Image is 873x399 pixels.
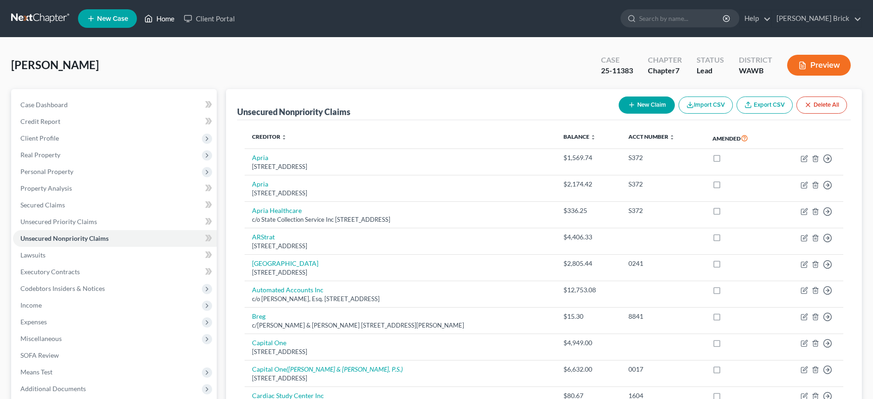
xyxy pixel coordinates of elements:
span: Unsecured Priority Claims [20,218,97,225]
div: $4,949.00 [563,338,614,348]
div: $12,753.08 [563,285,614,295]
a: Capital One [252,339,286,347]
a: Apria Healthcare [252,206,302,214]
div: Chapter [648,65,682,76]
a: Apria [252,180,268,188]
th: Amended [705,128,775,149]
div: District [739,55,772,65]
span: Miscellaneous [20,335,62,342]
div: $2,805.44 [563,259,614,268]
a: Balance unfold_more [563,133,596,140]
span: Real Property [20,151,60,159]
div: 8841 [628,312,698,321]
span: SOFA Review [20,351,59,359]
div: $2,174.42 [563,180,614,189]
button: Delete All [796,97,847,114]
a: ARStrat [252,233,275,241]
a: [GEOGRAPHIC_DATA] [252,259,318,267]
span: Income [20,301,42,309]
a: Capital One([PERSON_NAME] & [PERSON_NAME], P.S.) [252,365,403,373]
span: Unsecured Nonpriority Claims [20,234,109,242]
div: $336.25 [563,206,614,215]
span: Codebtors Insiders & Notices [20,284,105,292]
i: unfold_more [669,135,675,140]
button: Preview [787,55,851,76]
a: Apria [252,154,268,161]
a: Credit Report [13,113,217,130]
i: unfold_more [281,135,287,140]
div: [STREET_ADDRESS] [252,162,549,171]
div: S372 [628,180,698,189]
button: New Claim [619,97,675,114]
div: [STREET_ADDRESS] [252,242,549,251]
div: Chapter [648,55,682,65]
div: 25-11383 [601,65,633,76]
div: c/o State Collection Service Inc [STREET_ADDRESS] [252,215,549,224]
span: [PERSON_NAME] [11,58,99,71]
a: Lawsuits [13,247,217,264]
a: Executory Contracts [13,264,217,280]
div: $1,569.74 [563,153,614,162]
a: Case Dashboard [13,97,217,113]
a: Creditor unfold_more [252,133,287,140]
a: Home [140,10,179,27]
span: Executory Contracts [20,268,80,276]
a: [PERSON_NAME] Brick [772,10,861,27]
span: Case Dashboard [20,101,68,109]
span: Credit Report [20,117,60,125]
a: Secured Claims [13,197,217,213]
div: Case [601,55,633,65]
a: Unsecured Nonpriority Claims [13,230,217,247]
div: $6,632.00 [563,365,614,374]
div: c/[PERSON_NAME] & [PERSON_NAME] [STREET_ADDRESS][PERSON_NAME] [252,321,549,330]
a: Automated Accounts Inc [252,286,323,294]
a: SOFA Review [13,347,217,364]
span: Property Analysis [20,184,72,192]
div: S372 [628,153,698,162]
a: Client Portal [179,10,239,27]
a: Export CSV [737,97,793,114]
div: 0017 [628,365,698,374]
div: WAWB [739,65,772,76]
div: [STREET_ADDRESS] [252,268,549,277]
button: Import CSV [679,97,733,114]
a: Help [740,10,771,27]
i: unfold_more [590,135,596,140]
a: Property Analysis [13,180,217,197]
span: Expenses [20,318,47,326]
div: S372 [628,206,698,215]
div: $15.30 [563,312,614,321]
a: Acct Number unfold_more [628,133,675,140]
i: ([PERSON_NAME] & [PERSON_NAME], P.S.) [286,365,403,373]
span: Personal Property [20,167,73,175]
div: [STREET_ADDRESS] [252,374,549,383]
div: 0241 [628,259,698,268]
span: Means Test [20,368,52,376]
span: New Case [97,15,128,22]
div: Unsecured Nonpriority Claims [237,106,350,117]
div: c/o [PERSON_NAME], Esq. [STREET_ADDRESS] [252,295,549,303]
span: 7 [675,66,679,75]
div: [STREET_ADDRESS] [252,189,549,198]
input: Search by name... [639,10,724,27]
div: $4,406.33 [563,232,614,242]
span: Lawsuits [20,251,45,259]
a: Breg [252,312,265,320]
span: Client Profile [20,134,59,142]
div: [STREET_ADDRESS] [252,348,549,356]
a: Unsecured Priority Claims [13,213,217,230]
div: Status [697,55,724,65]
span: Additional Documents [20,385,86,393]
div: Lead [697,65,724,76]
span: Secured Claims [20,201,65,209]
